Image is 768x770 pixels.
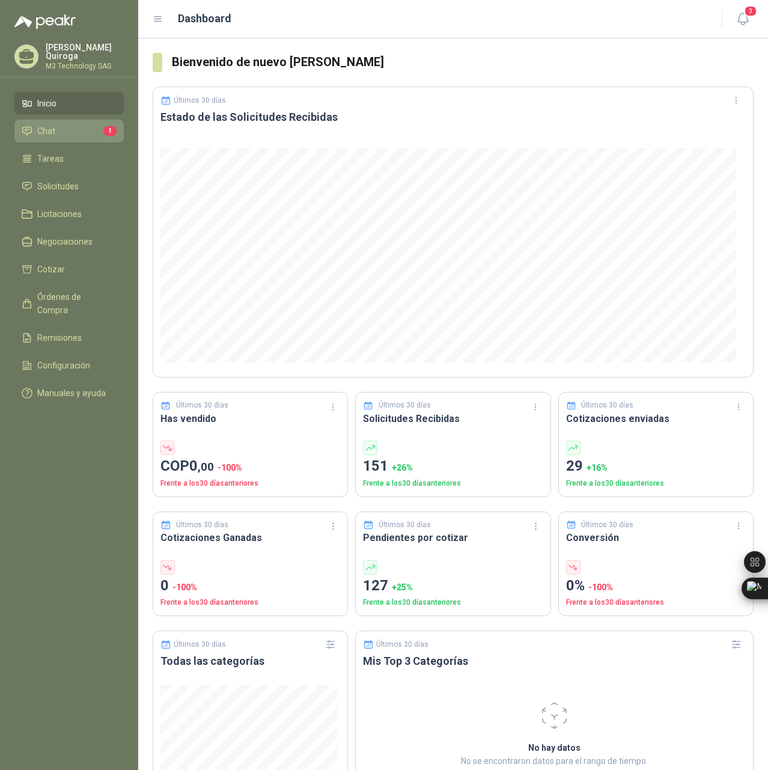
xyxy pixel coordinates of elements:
[363,575,543,597] p: 127
[744,5,757,17] span: 3
[732,8,754,30] button: 3
[103,126,117,136] span: 1
[160,654,340,668] h3: Todas las categorías
[37,97,56,110] span: Inicio
[566,575,746,597] p: 0%
[363,530,543,545] h3: Pendientes por cotizar
[14,354,124,377] a: Configuración
[37,180,79,193] span: Solicitudes
[370,741,739,754] h2: No hay datos
[178,10,231,27] h1: Dashboard
[566,478,746,489] p: Frente a los 30 días anteriores
[14,147,124,170] a: Tareas
[37,387,106,400] span: Manuales y ayuda
[46,43,124,60] p: [PERSON_NAME] Quiroga
[363,654,746,668] h3: Mis Top 3 Categorías
[172,582,197,592] span: -100 %
[392,582,413,592] span: + 25 %
[160,455,340,478] p: COP
[37,263,65,276] span: Cotizar
[587,463,608,472] span: + 16 %
[160,530,340,545] h3: Cotizaciones Ganadas
[160,597,340,608] p: Frente a los 30 días anteriores
[379,400,431,411] p: Últimos 30 días
[37,124,55,138] span: Chat
[46,63,124,70] p: M3 Technology SAS
[14,230,124,253] a: Negociaciones
[14,286,124,322] a: Órdenes de Compra
[581,400,633,411] p: Últimos 30 días
[588,582,613,592] span: -100 %
[14,92,124,115] a: Inicio
[174,96,226,105] p: Últimos 30 días
[174,640,226,649] p: Últimos 30 días
[363,455,543,478] p: 151
[14,120,124,142] a: Chat1
[363,478,543,489] p: Frente a los 30 días anteriores
[176,400,228,411] p: Últimos 30 días
[37,290,112,317] span: Órdenes de Compra
[379,519,431,531] p: Últimos 30 días
[566,455,746,478] p: 29
[566,530,746,545] h3: Conversión
[376,640,428,649] p: Últimos 30 días
[37,235,93,248] span: Negociaciones
[370,754,739,768] p: No se encontraron datos para el rango de tiempo.
[14,326,124,349] a: Remisiones
[198,460,214,474] span: ,00
[189,457,214,474] span: 0
[392,463,413,472] span: + 26 %
[160,110,746,124] h3: Estado de las Solicitudes Recibidas
[37,359,90,372] span: Configuración
[37,152,64,165] span: Tareas
[160,478,340,489] p: Frente a los 30 días anteriores
[160,411,340,426] h3: Has vendido
[14,175,124,198] a: Solicitudes
[14,203,124,225] a: Licitaciones
[363,411,543,426] h3: Solicitudes Recibidas
[14,14,76,29] img: Logo peakr
[14,382,124,405] a: Manuales y ayuda
[176,519,228,531] p: Últimos 30 días
[37,207,82,221] span: Licitaciones
[581,519,633,531] p: Últimos 30 días
[363,597,543,608] p: Frente a los 30 días anteriores
[37,331,82,344] span: Remisiones
[566,411,746,426] h3: Cotizaciones enviadas
[218,463,242,472] span: -100 %
[172,53,754,72] h3: Bienvenido de nuevo [PERSON_NAME]
[566,597,746,608] p: Frente a los 30 días anteriores
[14,258,124,281] a: Cotizar
[160,575,340,597] p: 0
